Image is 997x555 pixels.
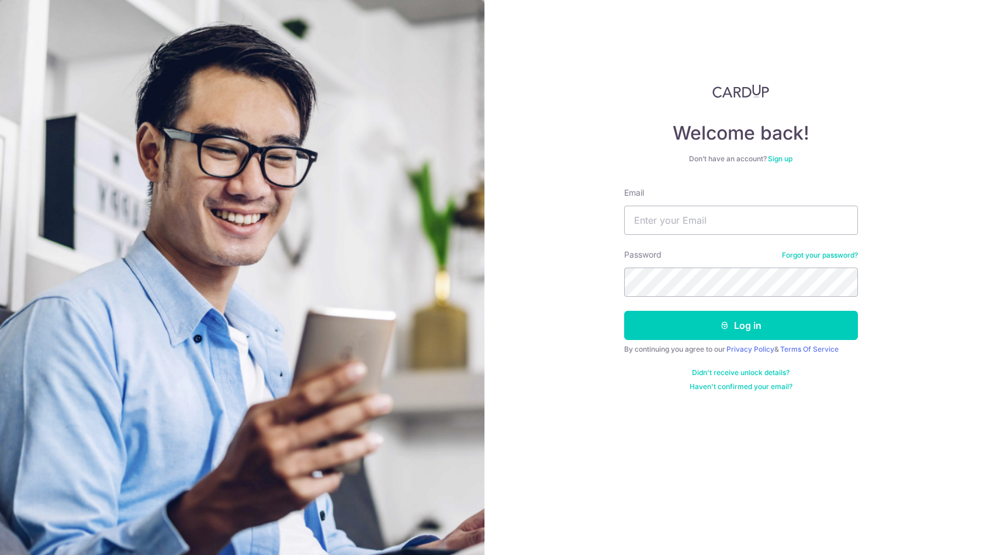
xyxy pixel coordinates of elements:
[624,311,858,340] button: Log in
[624,154,858,164] div: Don’t have an account?
[624,206,858,235] input: Enter your Email
[768,154,792,163] a: Sign up
[726,345,774,353] a: Privacy Policy
[692,368,790,377] a: Didn't receive unlock details?
[624,122,858,145] h4: Welcome back!
[624,345,858,354] div: By continuing you agree to our &
[624,187,644,199] label: Email
[624,249,662,261] label: Password
[780,345,839,353] a: Terms Of Service
[690,382,792,391] a: Haven't confirmed your email?
[712,84,770,98] img: CardUp Logo
[782,251,858,260] a: Forgot your password?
